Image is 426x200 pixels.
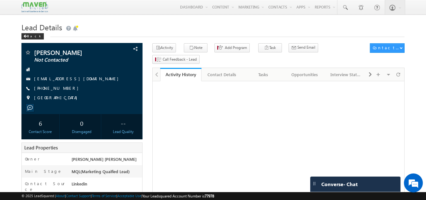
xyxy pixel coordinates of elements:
button: Note [184,43,207,52]
div: Contact Actions [373,45,400,51]
label: Contact Source [25,181,66,192]
span: Add Program [225,45,247,51]
span: Lead Details [21,22,62,32]
div: Contact Score [23,129,58,135]
a: Contact Support [66,194,91,198]
div: Back [21,33,44,39]
div: Linkedin [70,181,143,190]
a: Activity History [160,68,201,81]
span: [PERSON_NAME] [PERSON_NAME] [72,156,137,162]
span: Converse - Chat [321,181,358,187]
div: Tasks [248,71,278,78]
span: [PERSON_NAME] [34,49,109,56]
span: Not Contacted [34,57,109,63]
button: Add Program [214,43,250,52]
span: Call Feedback - Lead [163,57,197,62]
label: Owner [25,156,40,162]
a: About [56,194,65,198]
img: carter-drag [312,181,317,186]
a: [EMAIL_ADDRESS][DOMAIN_NAME] [34,76,122,81]
span: [GEOGRAPHIC_DATA] [34,95,80,101]
div: MQL(Marketing Quaified Lead) [70,168,143,177]
div: Interview Status [330,71,361,78]
button: Call Feedback - Lead [152,55,200,64]
span: Your Leadsquared Account Number is [142,194,214,198]
a: Terms of Service [92,194,116,198]
div: Lead Quality [106,129,141,135]
div: 0 [64,117,99,129]
a: Contact Details [201,68,243,81]
button: Task [258,43,282,52]
div: Opportunities [289,71,320,78]
a: Interview Status [325,68,367,81]
a: Tasks [243,68,284,81]
label: Main Stage [25,168,62,174]
img: Custom Logo [21,2,48,13]
div: Activity History [165,71,197,77]
span: Send Email [297,45,315,50]
div: Contact Details [207,71,237,78]
span: Lead Properties [24,144,58,151]
button: Contact Actions [370,43,405,53]
span: 77978 [205,194,214,198]
button: Send Email [289,43,318,52]
a: Back [21,33,47,38]
div: -- [106,117,141,129]
a: Opportunities [284,68,325,81]
span: © 2025 LeadSquared | | | | | [21,193,214,199]
a: Acceptable Use [117,194,141,198]
div: 6 [23,117,58,129]
button: Activity [152,43,176,52]
div: Disengaged [64,129,99,135]
span: [PHONE_NUMBER] [34,85,82,92]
